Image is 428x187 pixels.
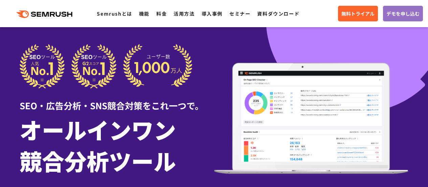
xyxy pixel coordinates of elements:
a: デモを申し込む [383,6,423,21]
h1: オールインワン 競合分析ツール [20,114,214,176]
span: 無料トライアル [341,10,375,17]
a: Semrushとは [97,10,132,17]
div: SEO・広告分析・SNS競合対策をこれ一つで。 [20,89,214,112]
a: 料金 [156,10,167,17]
a: 導入事例 [202,10,223,17]
a: 機能 [139,10,150,17]
a: 資料ダウンロード [257,10,299,17]
a: 活用方法 [174,10,195,17]
span: デモを申し込む [386,10,420,17]
a: 無料トライアル [338,6,378,21]
a: セミナー [229,10,250,17]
